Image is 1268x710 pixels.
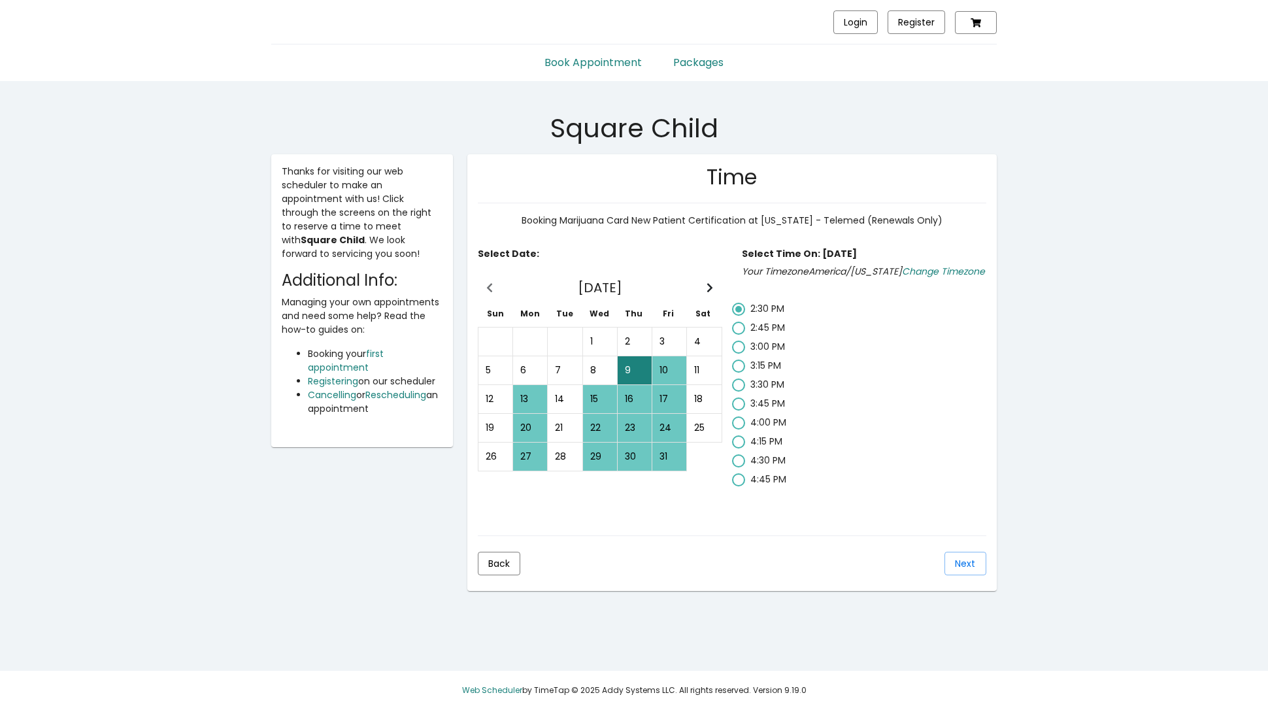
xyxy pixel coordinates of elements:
p: Managing your own appointments and need some help? Read the how-to guides on: [282,296,442,337]
div: Sun October 5 [479,357,512,384]
a: Packages [658,44,739,71]
li: or an appointment [308,388,442,416]
th: Fri [651,307,686,320]
div: Sun October 19 [479,414,512,441]
h2: Time [707,165,757,190]
span: America/[US_STATE] [742,265,985,278]
th: Tue [547,307,582,320]
a: Web Scheduler [462,685,522,696]
li: Booking your [308,347,442,375]
div: Fri October 3 [653,328,686,355]
span: Back [488,557,510,570]
span: 4:45 PM [750,473,786,486]
div: Mon October 6 [514,357,546,384]
a: Book Appointment [529,44,658,71]
div: Thu October 9 selected [618,357,651,384]
div: Sun October 12 [479,386,512,413]
span: 4:00 PM [750,416,786,429]
div: Tue October 7 [548,357,581,384]
span: Your Timezone [742,265,809,278]
div: Wed October 29 available [584,443,616,470]
h1: Square Child [271,112,997,144]
div: Thu October 30 available [618,443,651,470]
div: Thu October 2 [618,328,651,355]
span: 2:30 PM [750,302,784,315]
button: Register [888,10,945,34]
strong: Square Child [301,233,365,246]
span: 2:45 PM [750,321,785,334]
button: Previous Month [478,276,501,301]
div: Tue October 21 [548,414,581,441]
div: Sat October 4 [688,328,720,355]
div: Fri October 17 available [653,386,686,413]
h3: [DATE] [522,280,678,296]
span: 3:00 PM [750,340,785,353]
th: Thu [616,307,651,320]
div: Mon October 20 available [514,414,546,441]
span: Login [844,16,867,29]
div: Sat October 25 [688,414,720,441]
a: Change Timezone [902,265,985,278]
div: Fri October 31 available [653,443,686,470]
div: Fri October 24 available [653,414,686,441]
span: Next [955,557,975,570]
div: Tue October 28 [548,443,581,470]
span: Select Time On: [DATE] [742,247,857,260]
div: Wed October 22 available [584,414,616,441]
div: Sat October 11 [688,357,720,384]
span: 4:15 PM [750,435,782,448]
label: Select Date: [478,247,539,261]
th: Wed [582,307,616,320]
a: Rescheduling [365,388,426,401]
a: Registering [308,375,358,388]
button: Back [478,552,520,575]
button: Show Cart [955,11,997,34]
div: Thu October 16 available [618,386,651,413]
span: Register [898,16,935,29]
div: Wed October 1 [584,328,616,355]
div: Thu October 23 available [618,414,651,441]
span: 3:30 PM [750,378,784,391]
div: Mon October 13 available [514,386,546,413]
div: by TimeTap © 2025 Addy Systems LLC. All rights reserved. Version 9.19.0 [261,671,1007,710]
div: Fri October 10 available [653,357,686,384]
button: Login [833,10,878,34]
h4: Additional Info: [282,271,442,290]
a: first appointment [308,347,384,374]
div: Sat October 18 [688,386,720,413]
span: 4:30 PM [750,454,786,467]
p: Thanks for visiting our web scheduler to make an appointment with us! Click through the screens o... [282,165,442,261]
span: 3:15 PM [750,359,781,372]
th: Sat [686,307,720,320]
a: Cancelling [308,388,356,401]
div: Tue October 14 [548,386,581,413]
div: Mon October 27 available [514,443,546,470]
th: Sun [478,307,513,320]
div: Booking Marijuana Card New Patient Certification at [US_STATE] - Telemed (Renewals Only) [478,214,986,228]
div: Wed October 15 available [584,386,616,413]
button: Next Month [698,276,722,301]
button: Next [944,552,986,575]
th: Mon [513,307,548,320]
span: 3:45 PM [750,397,785,410]
div: Wed October 8 [584,357,616,384]
li: on our scheduler [308,375,442,388]
div: Sun October 26 [479,443,512,470]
